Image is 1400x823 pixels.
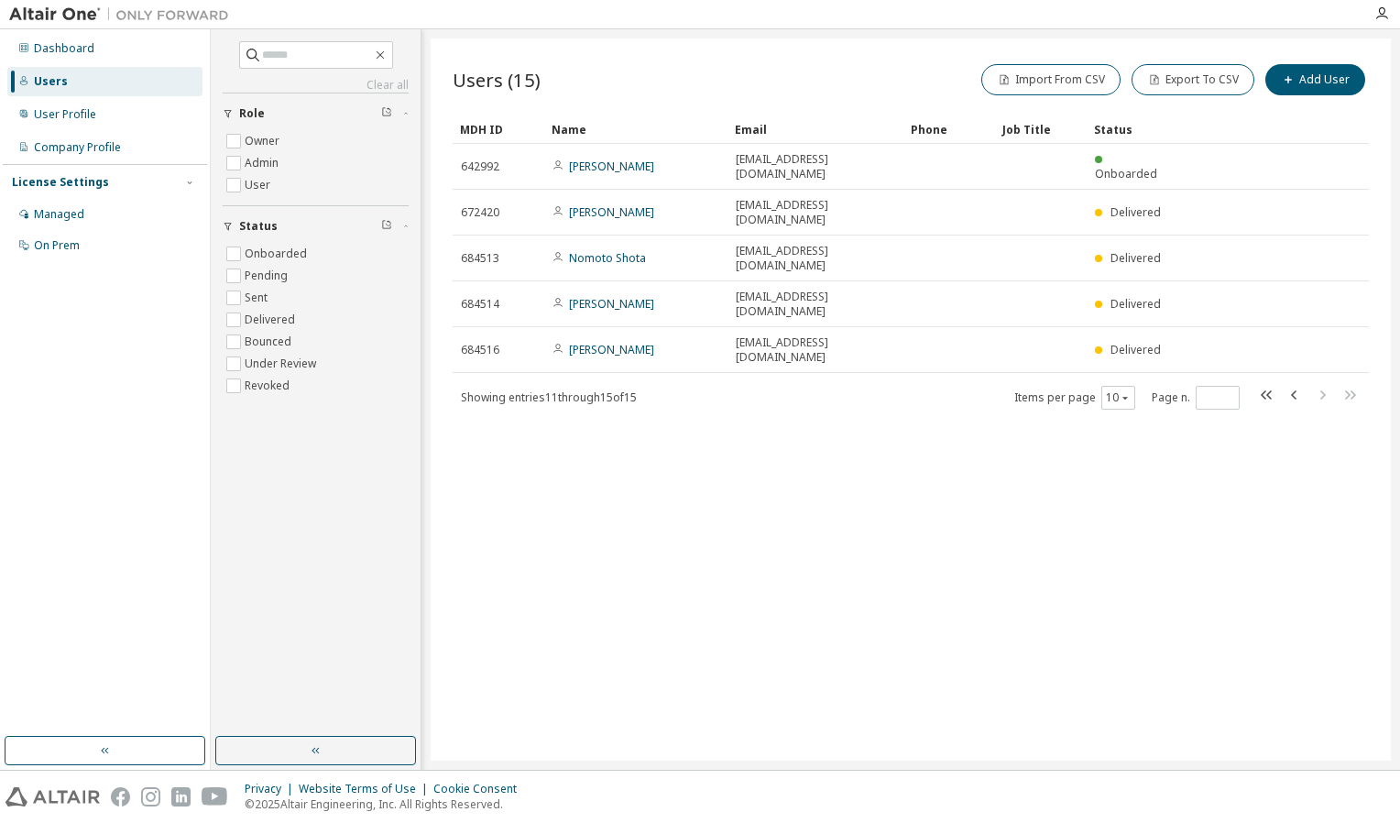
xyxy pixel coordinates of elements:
label: Onboarded [245,243,311,265]
span: 684514 [461,297,499,312]
label: Owner [245,130,283,152]
img: instagram.svg [141,787,160,807]
span: Showing entries 11 through 15 of 15 [461,390,637,405]
div: Status [1094,115,1171,144]
span: 672420 [461,205,499,220]
button: Export To CSV [1132,64,1254,95]
div: On Prem [34,238,80,253]
div: User Profile [34,107,96,122]
div: Phone [911,115,988,144]
a: [PERSON_NAME] [569,296,654,312]
div: Dashboard [34,41,94,56]
div: Job Title [1002,115,1079,144]
span: [EMAIL_ADDRESS][DOMAIN_NAME] [736,244,895,273]
span: 642992 [461,159,499,174]
a: Nomoto Shota [569,250,646,266]
label: Delivered [245,309,299,331]
span: Users (15) [453,67,541,93]
a: [PERSON_NAME] [569,159,654,174]
div: Company Profile [34,140,121,155]
div: Website Terms of Use [299,782,433,796]
div: Email [735,115,896,144]
img: facebook.svg [111,787,130,807]
span: [EMAIL_ADDRESS][DOMAIN_NAME] [736,198,895,227]
span: Clear filter [381,219,392,234]
span: Page n. [1152,386,1240,410]
span: [EMAIL_ADDRESS][DOMAIN_NAME] [736,152,895,181]
div: Name [552,115,720,144]
div: License Settings [12,175,109,190]
label: Sent [245,287,271,309]
label: Admin [245,152,282,174]
span: 684513 [461,251,499,266]
label: Pending [245,265,291,287]
label: User [245,174,274,196]
div: Privacy [245,782,299,796]
span: Delivered [1110,204,1161,220]
button: Import From CSV [981,64,1121,95]
div: Managed [34,207,84,222]
label: Revoked [245,375,293,397]
span: [EMAIL_ADDRESS][DOMAIN_NAME] [736,290,895,319]
img: altair_logo.svg [5,787,100,807]
span: Delivered [1110,296,1161,312]
span: [EMAIL_ADDRESS][DOMAIN_NAME] [736,335,895,365]
span: Onboarded [1095,166,1157,181]
button: 10 [1106,390,1131,405]
a: [PERSON_NAME] [569,342,654,357]
a: Clear all [223,78,409,93]
a: [PERSON_NAME] [569,204,654,220]
button: Add User [1265,64,1365,95]
img: youtube.svg [202,787,228,807]
img: Altair One [9,5,238,24]
span: Role [239,106,265,121]
button: Role [223,93,409,134]
span: 684516 [461,343,499,357]
span: Status [239,219,278,234]
p: © 2025 Altair Engineering, Inc. All Rights Reserved. [245,796,528,812]
span: Delivered [1110,250,1161,266]
div: MDH ID [460,115,537,144]
span: Items per page [1014,386,1135,410]
div: Users [34,74,68,89]
span: Delivered [1110,342,1161,357]
label: Under Review [245,353,320,375]
div: Cookie Consent [433,782,528,796]
button: Status [223,206,409,247]
label: Bounced [245,331,295,353]
img: linkedin.svg [171,787,191,807]
span: Clear filter [381,106,392,121]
